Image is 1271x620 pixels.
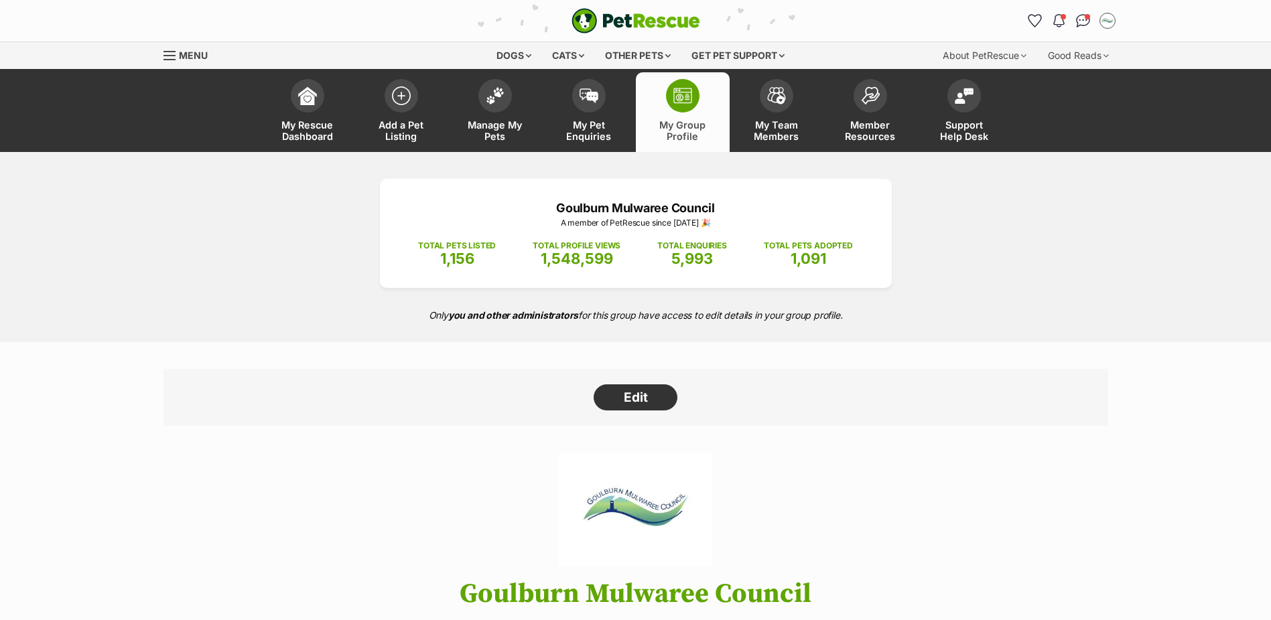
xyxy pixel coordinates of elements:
[572,8,700,33] img: logo-e224e6f780fb5917bec1dbf3a21bbac754714ae5b6737aabdf751b685950b380.svg
[596,42,680,69] div: Other pets
[533,240,620,252] p: TOTAL PROFILE VIEWS
[933,42,1036,69] div: About PetRescue
[1076,14,1090,27] img: chat-41dd97257d64d25036548639549fe6c8038ab92f7586957e7f3b1b290dea8141.svg
[764,240,853,252] p: TOTAL PETS ADOPTED
[572,8,700,33] a: PetRescue
[261,72,354,152] a: My Rescue Dashboard
[179,50,208,61] span: Menu
[354,72,448,152] a: Add a Pet Listing
[673,88,692,104] img: group-profile-icon-3fa3cf56718a62981997c0bc7e787c4b2cf8bcc04b72c1350f741eb67cf2f40e.svg
[840,119,900,142] span: Member Resources
[298,86,317,105] img: dashboard-icon-eb2f2d2d3e046f16d808141f083e7271f6b2e854fb5c12c21221c1fb7104beca.svg
[448,72,542,152] a: Manage My Pets
[559,453,712,566] img: Goulburn Mulwaree Council
[392,86,411,105] img: add-pet-listing-icon-0afa8454b4691262ce3f59096e99ab1cd57d4a30225e0717b998d2c9b9846f56.svg
[767,87,786,104] img: team-members-icon-5396bd8760b3fe7c0b43da4ab00e1e3bb1a5d9ba89233759b79545d2d3fc5d0d.svg
[671,250,713,267] span: 5,993
[730,72,823,152] a: My Team Members
[653,119,713,142] span: My Group Profile
[541,250,613,267] span: 1,548,599
[448,309,579,321] strong: you and other administrators
[1049,10,1070,31] button: Notifications
[543,42,594,69] div: Cats
[163,42,217,66] a: Menu
[465,119,525,142] span: Manage My Pets
[746,119,807,142] span: My Team Members
[542,72,636,152] a: My Pet Enquiries
[1024,10,1118,31] ul: Account quick links
[143,579,1128,609] h1: Goulburn Mulwaree Council
[594,384,677,411] a: Edit
[277,119,338,142] span: My Rescue Dashboard
[418,240,496,252] p: TOTAL PETS LISTED
[682,42,794,69] div: Get pet support
[636,72,730,152] a: My Group Profile
[823,72,917,152] a: Member Resources
[861,86,880,104] img: member-resources-icon-8e73f808a243e03378d46382f2149f9095a855e16c252ad45f914b54edf8863c.svg
[400,217,872,229] p: A member of PetRescue since [DATE] 🎉
[1097,10,1118,31] button: My account
[371,119,431,142] span: Add a Pet Listing
[486,87,505,104] img: manage-my-pets-icon-02211641906a0b7f246fdf0571729dbe1e7629f14944591b6c1af311fb30b64b.svg
[791,250,826,267] span: 1,091
[1039,42,1118,69] div: Good Reads
[580,88,598,103] img: pet-enquiries-icon-7e3ad2cf08bfb03b45e93fb7055b45f3efa6380592205ae92323e6603595dc1f.svg
[400,199,872,217] p: Goulburn Mulwaree Council
[934,119,994,142] span: Support Help Desk
[1053,14,1064,27] img: notifications-46538b983faf8c2785f20acdc204bb7945ddae34d4c08c2a6579f10ce5e182be.svg
[440,250,474,267] span: 1,156
[1024,10,1046,31] a: Favourites
[917,72,1011,152] a: Support Help Desk
[955,88,974,104] img: help-desk-icon-fdf02630f3aa405de69fd3d07c3f3aa587a6932b1a1747fa1d2bba05be0121f9.svg
[559,119,619,142] span: My Pet Enquiries
[657,240,726,252] p: TOTAL ENQUIRIES
[1101,14,1114,27] img: Adam Skelly profile pic
[487,42,541,69] div: Dogs
[1073,10,1094,31] a: Conversations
